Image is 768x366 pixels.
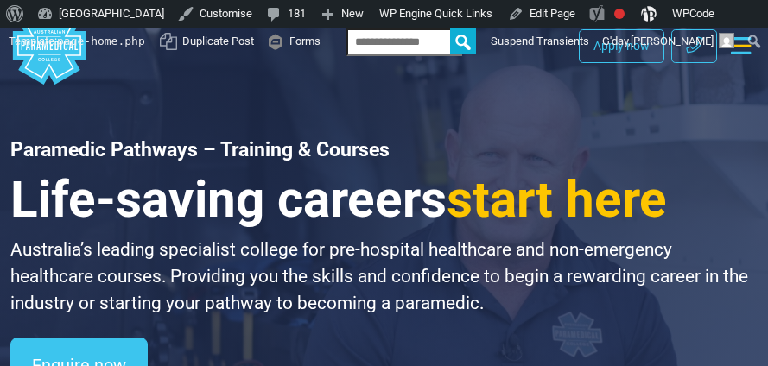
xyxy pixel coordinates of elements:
[10,169,758,230] h3: Life-saving careers
[289,28,321,55] span: Forms
[485,28,596,55] a: Suspend Transients
[10,138,758,162] h1: Paramedic Pathways – Training & Courses
[596,28,741,55] a: G'day,
[10,237,758,317] p: Australia’s leading specialist college for pre-hospital healthcare and non-emergency healthcare c...
[631,35,714,47] span: [PERSON_NAME]
[57,35,145,47] span: page-home.php
[614,9,625,19] div: Focus keyphrase not set
[182,28,254,55] span: Duplicate Post
[447,170,667,229] span: start here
